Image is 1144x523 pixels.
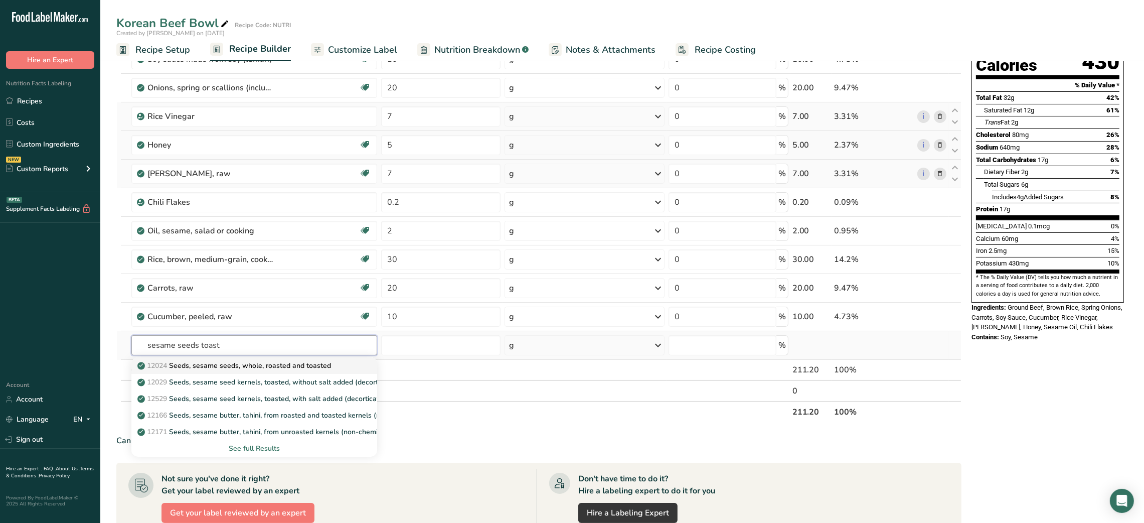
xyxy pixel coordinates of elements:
div: 14.2% [834,253,913,266]
span: [MEDICAL_DATA] [976,222,1027,230]
span: Includes Added Sugars [992,193,1064,201]
span: Total Carbohydrates [976,156,1036,164]
span: Created by [PERSON_NAME] on [DATE] [116,29,225,37]
span: 26% [1106,131,1119,139]
a: About Us . [56,465,80,472]
a: Notes & Attachments [549,39,656,61]
div: [PERSON_NAME], raw [148,168,273,180]
div: Cucumber, peeled, raw [148,311,273,323]
a: 12166Seeds, sesame butter, tahini, from roasted and toasted kernels (most common type) [131,407,378,424]
th: 100% [832,401,915,422]
div: Calories [976,58,1062,73]
span: Ground Beef, Brown Rice, Spring Onions, Carrots, Soy Sauce, Cucumber, Rice Vinegar, [PERSON_NAME]... [971,304,1122,331]
div: g [509,253,514,266]
p: Seeds, sesame seeds, whole, roasted and toasted [139,360,332,371]
span: 28% [1106,144,1119,151]
span: 430mg [1009,259,1029,267]
div: See full Results [131,440,378,457]
div: Onions, spring or scallions (includes tops and bulb), raw [148,82,273,94]
span: Iron [976,247,987,254]
span: 32g [1004,94,1014,101]
div: 30.00 [792,253,830,266]
div: Rice, brown, medium-grain, cooked (Includes foods for USDA's Food Distribution Program) [148,253,273,266]
button: Hire an Expert [6,51,94,69]
span: Fat [984,118,1010,126]
span: 10% [1107,259,1119,267]
div: 100% [834,364,913,376]
div: 7.00 [792,168,830,180]
a: Recipe Setup [116,39,190,61]
span: Contains: [971,333,999,341]
a: Terms & Conditions . [6,465,94,479]
span: Get your label reviewed by an expert [170,507,306,519]
span: 4g [1017,193,1024,201]
span: 2g [1021,168,1028,176]
div: 0.20 [792,196,830,208]
span: 0.1mcg [1028,222,1050,230]
div: g [509,139,514,151]
span: Nutrition Breakdown [434,43,520,57]
div: See full Results [139,443,370,454]
div: Rice Vinegar [148,110,273,122]
th: 211.20 [790,401,832,422]
span: Recipe Builder [229,42,291,56]
div: Recipe Code: NUTRI [235,21,291,30]
div: 5.00 [792,139,830,151]
span: Total Sugars [984,181,1020,188]
div: Not sure you've done it right? Get your label reviewed by an expert [161,473,299,497]
a: i [917,168,930,180]
div: 20.00 [792,282,830,294]
span: Potassium [976,259,1007,267]
div: Carrots, raw [148,282,273,294]
i: Trans [984,118,1001,126]
span: Total Fat [976,94,1002,101]
div: 7.00 [792,110,830,122]
a: Customize Label [311,39,397,61]
input: Add Ingredient [131,335,378,355]
div: 3.31% [834,110,913,122]
a: Privacy Policy [39,472,70,479]
a: 12024Seeds, sesame seeds, whole, roasted and toasted [131,357,378,374]
span: Sodium [976,144,998,151]
section: % Daily Value * [976,79,1119,91]
div: 9.47% [834,82,913,94]
div: 10.00 [792,311,830,323]
section: * The % Daily Value (DV) tells you how much a nutrient in a serving of food contributes to a dail... [976,274,1119,298]
span: 640mg [1000,144,1020,151]
div: 9.47% [834,282,913,294]
a: 12029Seeds, sesame seed kernels, toasted, without salt added (decorticated) [131,374,378,390]
p: Seeds, sesame seed kernels, toasted, with salt added (decorticated) [139,394,390,404]
div: g [509,82,514,94]
div: g [509,282,514,294]
span: Recipe Setup [135,43,190,57]
div: 4.73% [834,311,913,323]
span: 12024 [147,361,168,370]
div: Chili Flakes [148,196,273,208]
span: 12g [1024,106,1034,114]
a: i [917,139,930,152]
span: 0% [1111,222,1119,230]
div: Open Intercom Messenger [1110,489,1134,513]
div: g [509,225,514,237]
th: Net Totals [129,401,790,422]
div: 20.00 [792,82,830,94]
button: Get your label reviewed by an expert [161,503,314,523]
a: 12529Seeds, sesame seed kernels, toasted, with salt added (decorticated) [131,390,378,407]
div: NEW [6,157,21,163]
a: i [917,110,930,123]
div: g [509,311,514,323]
div: Custom Reports [6,164,68,174]
div: Oil, sesame, salad or cooking [148,225,273,237]
div: 2.00 [792,225,830,237]
div: Can't find your ingredient? [116,435,961,447]
span: 12029 [147,377,168,387]
span: 2.5mg [989,247,1007,254]
div: 430 [1082,49,1119,75]
span: 42% [1106,94,1119,101]
span: Soy, Sesame [1001,333,1038,341]
a: FAQ . [44,465,56,472]
span: Dietary Fiber [984,168,1020,176]
div: 211.20 [792,364,830,376]
a: 12171Seeds, sesame butter, tahini, from unroasted kernels (non-chemically removed seed coat) [131,424,378,440]
span: Notes & Attachments [566,43,656,57]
